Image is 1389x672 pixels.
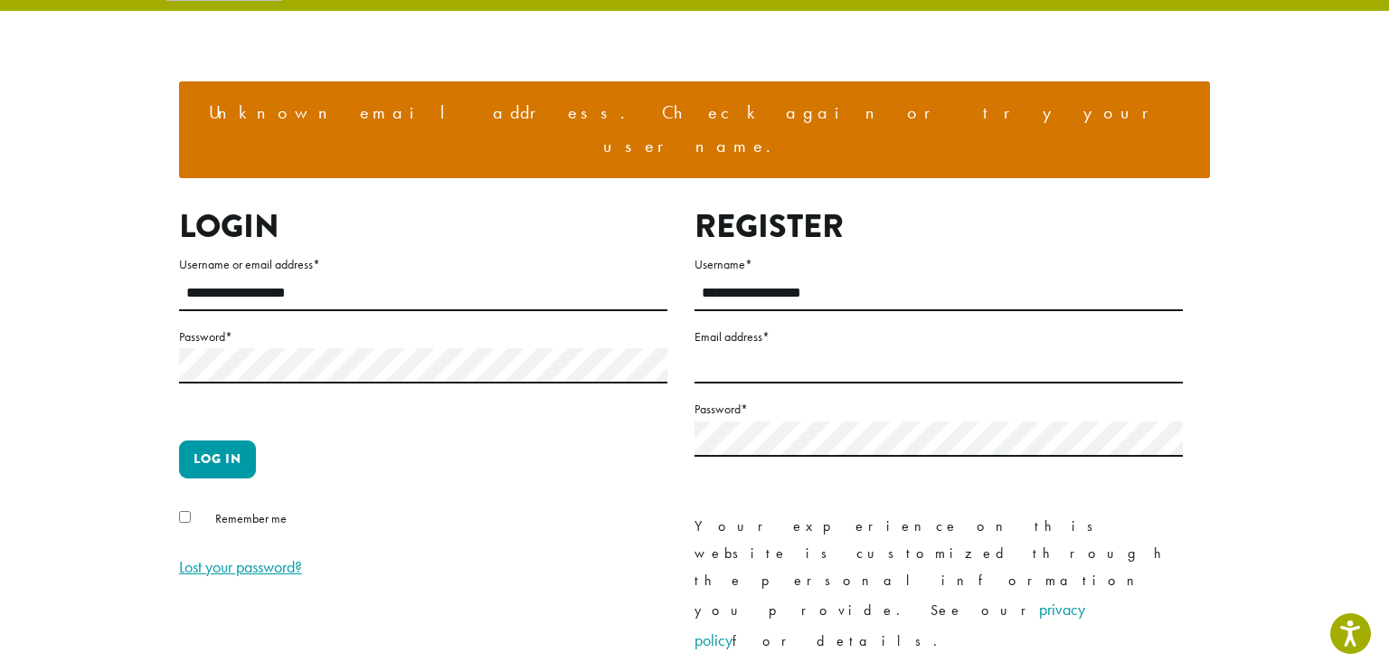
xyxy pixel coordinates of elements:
button: Log in [179,440,256,478]
label: Username [694,253,1183,276]
label: Password [179,326,667,348]
h2: Register [694,207,1183,246]
label: Username or email address [179,253,667,276]
p: Your experience on this website is customized through the personal information you provide. See o... [694,513,1183,656]
h2: Login [179,207,667,246]
li: Unknown email address. Check again or try your username. [194,96,1195,164]
label: Email address [694,326,1183,348]
label: Password [694,398,1183,421]
a: privacy policy [694,599,1085,650]
a: Lost your password? [179,556,302,577]
span: Remember me [215,510,287,526]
